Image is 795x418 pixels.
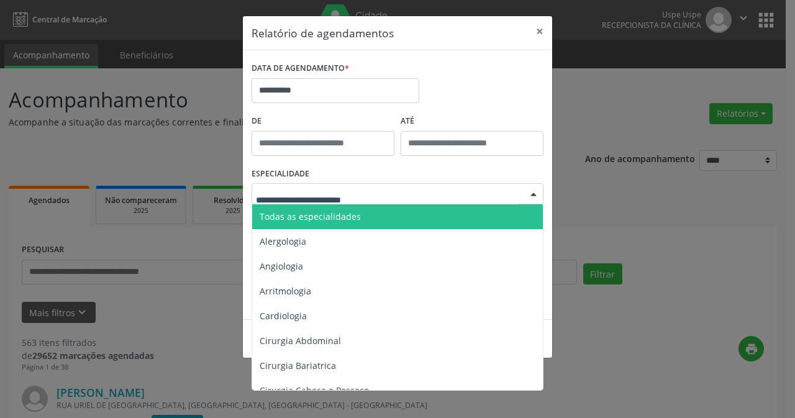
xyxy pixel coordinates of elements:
[252,112,394,131] label: De
[527,16,552,47] button: Close
[260,211,361,222] span: Todas as especialidades
[401,112,543,131] label: ATÉ
[252,165,309,184] label: ESPECIALIDADE
[252,59,349,78] label: DATA DE AGENDAMENTO
[260,360,336,371] span: Cirurgia Bariatrica
[260,235,306,247] span: Alergologia
[260,260,303,272] span: Angiologia
[252,25,394,41] h5: Relatório de agendamentos
[260,285,311,297] span: Arritmologia
[260,335,341,347] span: Cirurgia Abdominal
[260,310,307,322] span: Cardiologia
[260,384,369,396] span: Cirurgia Cabeça e Pescoço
